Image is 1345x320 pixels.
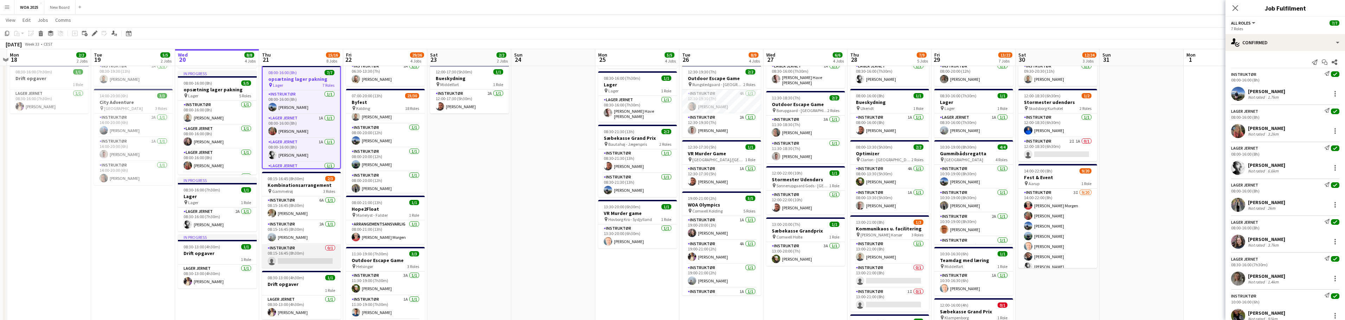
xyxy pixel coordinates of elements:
[178,177,257,183] div: In progress
[934,89,1013,137] app-job-card: 08:30-16:00 (7h30m)1/1Lager Lager1 RoleLager Jernet1A1/108:30-16:00 (7h30m)[PERSON_NAME]
[682,240,761,264] app-card-role: Instruktør4A1/119:00-21:00 (2h)[PERSON_NAME]
[94,113,173,137] app-card-role: Instruktør2A1/114:00-20:00 (6h)[PERSON_NAME]
[352,251,388,256] span: 11:30-19:00 (7h30m)
[850,215,929,312] app-job-card: 13:00-21:00 (8h)1/3Kommunikaos u. facilitering [PERSON_NAME] Korsør3 RolesInstruktør1/113:00-21:0...
[356,213,388,218] span: Marielyst - Falster
[268,176,304,181] span: 08:15-16:45 (8h30m)
[262,244,341,268] app-card-role: Instruktør0/108:15-16:45 (8h30m)
[44,0,76,14] button: New Board
[998,93,1007,98] span: 1/1
[1024,93,1061,98] span: 12:00-18:30 (6h30m)
[356,106,370,111] span: Kolding
[766,228,845,234] h3: Sæbekasse Grandprix
[178,172,257,196] app-card-role: Lager Jernet1A1/1
[659,142,671,147] span: 2 Roles
[346,171,425,195] app-card-role: Instruktør1/108:00-20:00 (12h)[PERSON_NAME]
[10,65,89,113] app-job-card: 08:30-16:00 (7h30m)1/1Drift opgaver1 RoleLager Jernet1/108:30-16:00 (7h30m)[PERSON_NAME]
[682,191,761,295] div: 19:00-21:00 (2h)5/5WOA Olympics Comwell Kolding5 RolesInstruktør1A1/119:00-20:00 (1h)[PERSON_NAME...
[1018,174,1097,181] h3: Fest & Event
[1018,99,1097,105] h3: Stormester udendørs
[827,108,839,113] span: 2 Roles
[346,257,425,263] h3: Outdoor Escape Game
[1266,94,1280,100] div: 1.7km
[766,176,845,183] h3: Stormester Udendørs
[1081,181,1091,186] span: 1 Role
[38,17,48,23] span: Jobs
[682,202,761,208] h3: WOA Olympics
[157,93,167,98] span: 3/3
[262,295,341,319] app-card-role: Lager Jernet1/108:30-13:00 (4h30m)[PERSON_NAME]
[1231,26,1339,31] div: 7 Roles
[598,71,677,122] app-job-card: 08:30-16:00 (7h30m)1/1Lager Lager1 RoleLager Jernet1/108:30-16:00 (7h30m)[PERSON_NAME] Have [PERS...
[6,41,22,48] div: [DATE]
[998,302,1007,308] span: 0/1
[604,76,640,81] span: 08:30-16:00 (7h30m)
[914,93,923,98] span: 1/1
[661,129,671,134] span: 2/2
[913,106,923,111] span: 1 Role
[178,177,257,231] div: In progress08:30-16:00 (7h30m)1/1Lager Lager1 RoleLager Jernet2A1/108:30-16:00 (7h30m)[PERSON_NAME]
[850,62,929,86] app-card-role: Lager Jernet1/108:30-16:00 (7h30m)[PERSON_NAME]
[1248,94,1266,100] div: Not rated
[346,220,425,244] app-card-role: Arrangementsansvarlig1/108:00-21:00 (13h)[PERSON_NAME] Morgen
[830,222,839,227] span: 1/1
[934,247,1013,295] div: 10:30-16:30 (6h)1/1Teamdag med læring Middelfart1 RoleInstruktør1A1/110:30-16:30 (6h)[PERSON_NAME]
[688,144,716,150] span: 12:30-17:30 (5h)
[766,191,845,215] app-card-role: Instruktør1/112:00-22:00 (10h)[PERSON_NAME]
[262,182,341,188] h3: Kombinationsarrangement
[104,106,143,111] span: [GEOGRAPHIC_DATA]
[661,217,671,222] span: 1 Role
[745,69,755,74] span: 2/2
[850,165,929,189] app-card-role: Instruktør4A1/108:00-13:30 (5h30m)[PERSON_NAME]
[1018,89,1097,161] div: 12:00-18:30 (6h30m)1/2Stormester udendørs Skodsborg Kurhotel2 RolesInstruktør1/112:00-18:30 (6h30...
[772,170,802,176] span: 12:00-22:00 (10h)
[682,75,761,81] h3: Outdoor Escape Game
[682,90,761,113] app-card-role: Instruktør4A1/112:30-19:30 (7h)[PERSON_NAME]
[346,295,425,319] app-card-role: Instruktør1A1/111:30-19:00 (7h30m)[PERSON_NAME]
[850,150,929,157] h3: Optimizer
[1018,62,1097,86] app-card-role: Instruktør1/109:30-20:30 (11h)[PERSON_NAME]
[263,114,340,138] app-card-role: Lager Jernet1A1/108:00-16:00 (8h)[PERSON_NAME]
[997,106,1007,111] span: 1 Role
[1080,168,1091,174] span: 9/20
[346,196,425,244] app-job-card: 08:00-21:00 (13h)1/1Hope2Float Marielyst - Falster1 RoleArrangementsansvarlig1/108:00-21:00 (13h)...
[692,82,743,87] span: Rungstedgaard - [GEOGRAPHIC_DATA]
[35,15,51,25] a: Jobs
[262,271,341,319] div: 08:30-13:00 (4h30m)1/1Drift opgaver1 RoleLager Jernet1/108:30-13:00 (4h30m)[PERSON_NAME]
[766,217,845,266] div: 13:00-20:00 (7h)1/1Sæbekasse Grandprix Comwell Holte1 RoleInstruktør3A1/113:00-20:00 (7h)[PERSON_...
[346,272,425,295] app-card-role: Instruktør3A1/111:30-19:00 (7h30m)[PERSON_NAME]
[263,138,340,162] app-card-role: Lager Jernet1A1/108:00-16:00 (8h)[PERSON_NAME]
[856,144,892,150] span: 08:00-13:30 (5h30m)
[178,193,257,200] h3: Lager
[745,157,755,162] span: 1 Role
[766,91,845,163] div: 11:30-18:30 (7h)2/2Outdoor Escape Game Borupgaard - [GEOGRAPHIC_DATA]2 RolesInstruktør3A1/111:30-...
[934,62,1013,86] app-card-role: Instruktør1/108:00-20:00 (12h)[PERSON_NAME]
[598,173,677,197] app-card-role: Instruktør1/108:30-21:30 (13h)[PERSON_NAME]
[178,234,257,288] app-job-card: In progress08:30-13:00 (4h30m)1/1Drift opgaver1 RoleLager Jernet1/108:30-13:00 (4h30m)[PERSON_NAME]
[745,196,755,201] span: 5/5
[598,81,677,88] h3: Lager
[178,71,257,76] div: In progress
[94,99,173,105] h3: City Adventure
[178,265,257,288] app-card-role: Lager Jernet1/108:30-13:00 (4h30m)[PERSON_NAME]
[598,210,677,216] h3: VR Murder game
[743,208,755,214] span: 5 Roles
[15,69,52,74] span: 08:30-16:00 (7h30m)
[94,161,173,185] app-card-role: Instruktør1/114:00-20:00 (6h)[PERSON_NAME]
[430,75,509,81] h3: Bueskydning
[860,106,874,111] span: Ukendt
[346,148,425,171] app-card-role: Instruktør1/108:00-20:00 (12h)[PERSON_NAME]
[934,99,1013,105] h3: Lager
[911,157,923,162] span: 2 Roles
[934,308,1013,315] h3: Sæbekasse Grand Prix
[23,17,31,23] span: Edit
[178,208,257,231] app-card-role: Lager Jernet2A1/108:30-16:00 (7h30m)[PERSON_NAME]
[766,62,845,88] app-card-role: Lager Jernet1A1/108:30-16:00 (7h30m)[PERSON_NAME] Have [PERSON_NAME]
[493,82,503,87] span: 1 Role
[263,162,340,186] app-card-role: Lager Jernet1/108:00-16:00 (8h)
[860,232,902,237] span: [PERSON_NAME] Korsør
[346,89,425,193] div: 07:00-20:00 (13h)23/30Byfest Kolding18 Roles Instruktør1/108:00-20:00 (12h)[PERSON_NAME]Instruktø...
[94,137,173,161] app-card-role: Instruktør1A1/114:00-20:00 (6h)[PERSON_NAME]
